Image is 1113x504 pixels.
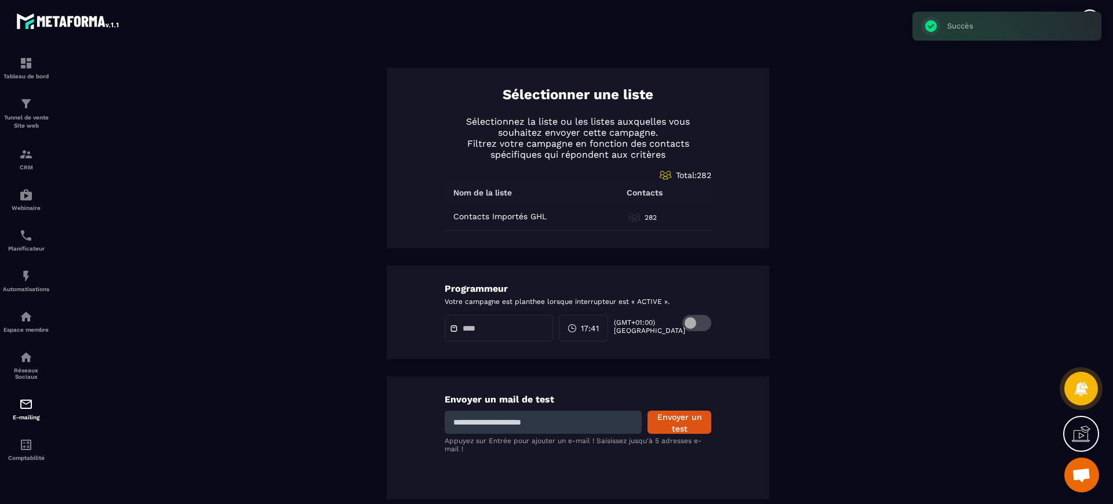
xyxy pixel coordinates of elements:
p: Contacts Importés GHL [453,212,547,221]
p: Sélectionner une liste [503,85,653,104]
img: automations [19,188,33,202]
p: Envoyer un mail de test [445,394,711,405]
a: formationformationTableau de bord [3,48,49,88]
p: Filtrez votre campagne en fonction des contacts spécifiques qui répondent aux critères [445,138,711,160]
p: Comptabilité [3,455,49,461]
a: schedulerschedulerPlanificateur [3,220,49,260]
img: logo [16,10,121,31]
img: automations [19,310,33,324]
button: Envoyer un test [648,411,711,434]
a: automationsautomationsWebinaire [3,179,49,220]
p: Appuyez sur Entrée pour ajouter un e-mail ! Saisissez jusqu'à 5 adresses e-mail ! [445,437,711,453]
img: formation [19,97,33,111]
p: Contacts [627,188,663,197]
a: social-networksocial-networkRéseaux Sociaux [3,342,49,389]
p: Programmeur [445,283,711,294]
p: Votre campagne est planthee lorsque interrupteur est « ACTIVE ». [445,297,711,306]
a: formationformationTunnel de vente Site web [3,88,49,139]
a: formationformationCRM [3,139,49,179]
p: Tableau de bord [3,73,49,79]
img: social-network [19,350,33,364]
p: Webinaire [3,205,49,211]
a: emailemailE-mailing [3,389,49,429]
img: formation [19,56,33,70]
p: Planificateur [3,245,49,252]
a: automationsautomationsAutomatisations [3,260,49,301]
p: E-mailing [3,414,49,420]
p: Automatisations [3,286,49,292]
img: scheduler [19,229,33,242]
p: Tunnel de vente Site web [3,114,49,130]
span: 17:41 [581,322,599,334]
p: Nom de la liste [453,188,512,197]
p: (GMT+01:00) [GEOGRAPHIC_DATA] [614,318,664,335]
a: accountantaccountantComptabilité [3,429,49,470]
img: formation [19,147,33,161]
a: automationsautomationsEspace membre [3,301,49,342]
p: 282 [645,213,657,222]
p: Espace membre [3,327,49,333]
p: CRM [3,164,49,171]
p: Sélectionnez la liste ou les listes auxquelles vous souhaitez envoyer cette campagne. [445,116,711,138]
img: automations [19,269,33,283]
p: Réseaux Sociaux [3,367,49,380]
span: Total: 282 [676,171,711,180]
img: email [19,397,33,411]
div: Ouvrir le chat [1064,458,1099,492]
img: accountant [19,438,33,452]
